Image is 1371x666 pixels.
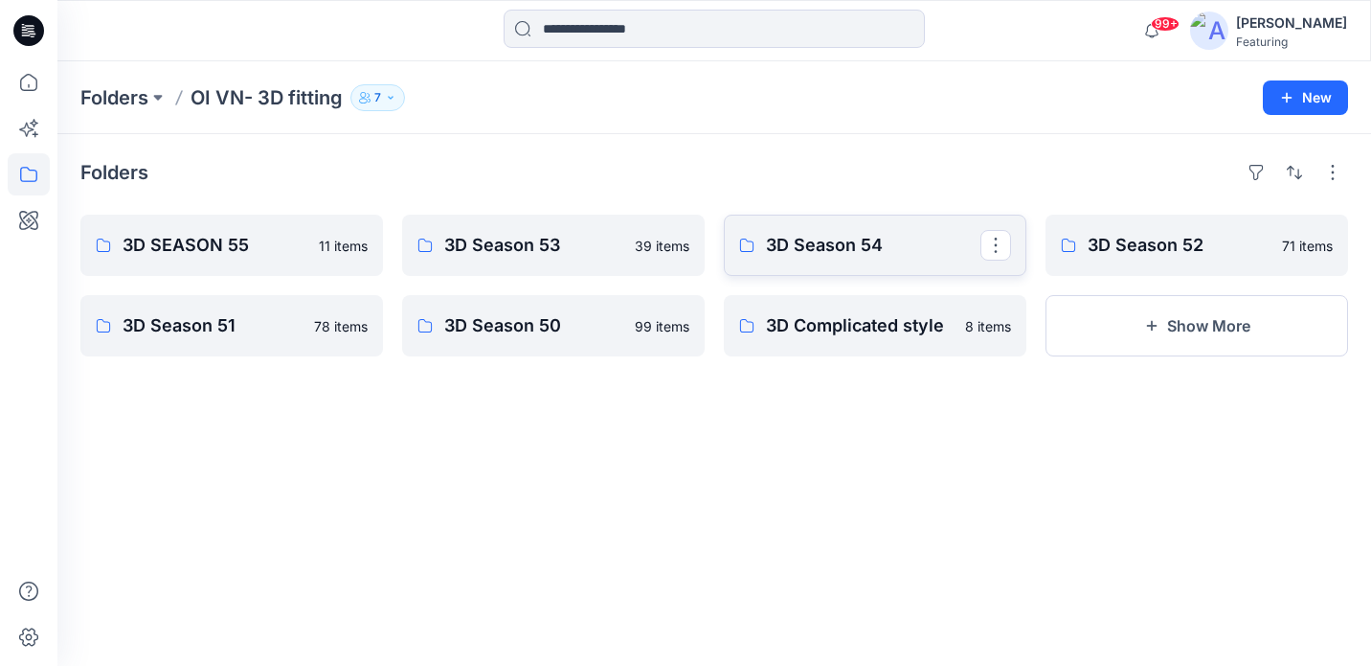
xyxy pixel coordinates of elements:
[766,312,954,339] p: 3D Complicated style
[314,316,368,336] p: 78 items
[1236,34,1347,49] div: Featuring
[319,236,368,256] p: 11 items
[191,84,343,111] p: OI VN- 3D fitting
[965,316,1011,336] p: 8 items
[724,215,1026,276] a: 3D Season 54
[123,312,303,339] p: 3D Season 51
[1190,11,1228,50] img: avatar
[766,232,980,259] p: 3D Season 54
[350,84,405,111] button: 7
[80,84,148,111] a: Folders
[80,161,148,184] h4: Folders
[1045,215,1348,276] a: 3D Season 5271 items
[402,295,705,356] a: 3D Season 5099 items
[635,316,689,336] p: 99 items
[402,215,705,276] a: 3D Season 5339 items
[1282,236,1333,256] p: 71 items
[80,215,383,276] a: 3D SEASON 5511 items
[444,232,623,259] p: 3D Season 53
[444,312,623,339] p: 3D Season 50
[374,87,381,108] p: 7
[724,295,1026,356] a: 3D Complicated style8 items
[1045,295,1348,356] button: Show More
[80,295,383,356] a: 3D Season 5178 items
[1151,16,1180,32] span: 99+
[1236,11,1347,34] div: [PERSON_NAME]
[1088,232,1270,259] p: 3D Season 52
[1263,80,1348,115] button: New
[123,232,307,259] p: 3D SEASON 55
[635,236,689,256] p: 39 items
